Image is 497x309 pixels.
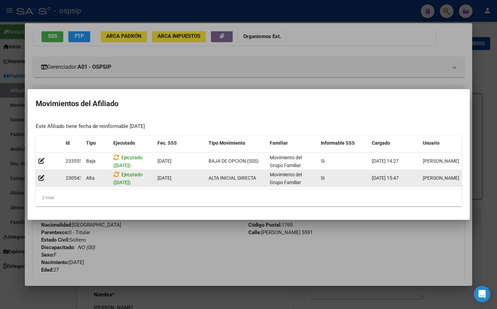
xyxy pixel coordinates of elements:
[86,175,95,181] span: Alta
[206,136,267,150] datatable-header-cell: Tipo Movimiento
[66,175,82,181] span: 230543
[158,158,171,164] span: [DATE]
[63,136,83,150] datatable-header-cell: Id
[113,155,143,168] span: Ejecutado ([DATE])
[158,175,171,181] span: [DATE]
[423,175,459,181] span: [PERSON_NAME]
[423,158,459,164] span: [PERSON_NAME]
[111,136,155,150] datatable-header-cell: Ejecutado
[270,155,302,168] span: Movimiento del Grupo Familiar
[270,140,288,146] span: Familiar
[372,175,399,181] span: [DATE] 15:47
[372,140,390,146] span: Cargado
[270,172,302,185] span: Movimiento del Grupo Familiar
[321,158,325,164] span: Si
[321,140,355,146] span: Informable SSS
[36,97,462,110] h2: Movimientos del Afiliado
[209,158,259,164] span: BAJA DE OPCION (SSS)
[86,140,96,146] span: Tipo
[86,158,96,164] span: Baja
[155,136,206,150] datatable-header-cell: Fec. SSS
[209,175,256,181] span: ALTA INICIAL DIRECTA
[372,158,399,164] span: [DATE] 14:27
[267,136,318,150] datatable-header-cell: Familiar
[36,123,462,130] div: Este Afiliado tiene fecha de reinformable [DATE]
[321,175,325,181] span: Si
[369,136,420,150] datatable-header-cell: Cargado
[83,136,111,150] datatable-header-cell: Tipo
[209,140,245,146] span: Tipo Movimiento
[36,189,462,206] div: 2 total
[474,286,490,302] div: Open Intercom Messenger
[423,140,440,146] span: Usuario
[66,140,70,146] span: Id
[113,172,143,185] span: Ejecutado ([DATE])
[420,136,471,150] datatable-header-cell: Usuario
[318,136,369,150] datatable-header-cell: Informable SSS
[158,140,177,146] span: Fec. SSS
[113,140,135,146] span: Ejecutado
[66,158,82,164] span: 233555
